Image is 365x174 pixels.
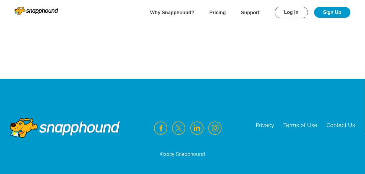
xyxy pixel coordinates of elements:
a: Privacy [256,122,274,128]
div: ©2025 Snapphound [10,150,355,159]
a: Terms of Use [283,122,317,128]
a: Log In [275,7,308,18]
img: Twitter Icon [172,113,186,135]
img: LinkedIn Icon [190,113,204,135]
a: Why Snapphound? [150,10,194,15]
a: Support [241,10,259,15]
img: Instagram Icon [208,113,222,135]
a: Pricing [209,10,226,15]
a: Sign Up [314,7,350,18]
img: Footer Logo [10,109,120,138]
img: Facebook Icon [154,113,167,135]
img: Snapphound Logo [15,7,58,15]
a: Contact Us [327,122,355,128]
